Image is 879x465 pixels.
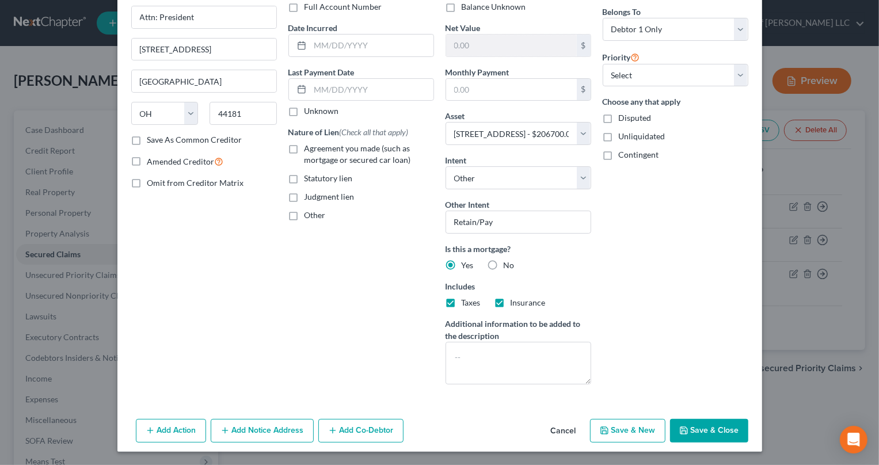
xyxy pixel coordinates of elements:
label: Other Intent [446,199,490,211]
label: Nature of Lien [288,126,409,138]
span: Unliquidated [619,131,665,141]
label: Last Payment Date [288,66,355,78]
span: Disputed [619,113,652,123]
label: Additional information to be added to the description [446,318,591,342]
div: Open Intercom Messenger [840,426,867,453]
span: Statutory lien [305,173,353,183]
label: Full Account Number [305,1,382,13]
button: Save & New [590,419,665,443]
span: Taxes [462,298,481,307]
button: Add Action [136,419,206,443]
span: Amended Creditor [147,157,215,166]
input: Enter zip... [210,102,277,125]
span: Belongs To [603,7,641,17]
span: Contingent [619,150,659,159]
input: MM/DD/YYYY [310,35,433,56]
div: $ [577,79,591,101]
input: Enter city... [132,70,276,92]
button: Save & Close [670,419,748,443]
label: Monthly Payment [446,66,509,78]
label: Intent [446,154,467,166]
span: Agreement you made (such as mortgage or secured car loan) [305,143,411,165]
label: Includes [446,280,591,292]
button: Cancel [542,420,585,443]
input: 0.00 [446,79,577,101]
span: Omit from Creditor Matrix [147,178,244,188]
span: Insurance [511,298,546,307]
input: Specify... [446,211,591,234]
label: Priority [603,50,640,64]
label: Date Incurred [288,22,338,34]
label: Unknown [305,105,339,117]
span: No [504,260,515,270]
label: Save As Common Creditor [147,134,242,146]
label: Is this a mortgage? [446,243,591,255]
span: Judgment lien [305,192,355,201]
div: $ [577,35,591,56]
input: Enter address... [132,6,276,28]
input: Apt, Suite, etc... [132,39,276,60]
input: 0.00 [446,35,577,56]
label: Choose any that apply [603,96,748,108]
label: Net Value [446,22,481,34]
span: Yes [462,260,474,270]
span: (Check all that apply) [340,127,409,137]
button: Add Notice Address [211,419,314,443]
span: Asset [446,111,465,121]
input: MM/DD/YYYY [310,79,433,101]
span: Other [305,210,326,220]
button: Add Co-Debtor [318,419,404,443]
label: Balance Unknown [462,1,526,13]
